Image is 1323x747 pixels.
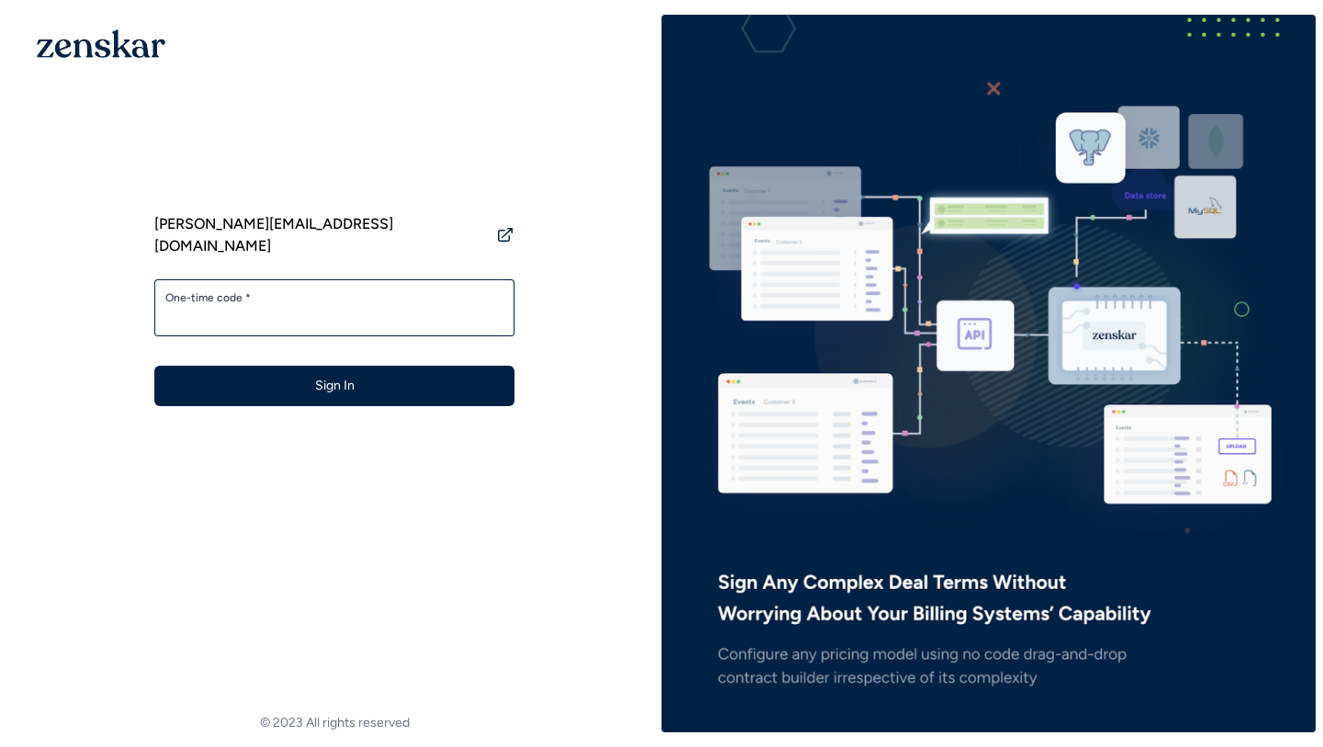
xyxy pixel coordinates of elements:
button: Sign In [154,366,514,406]
span: [PERSON_NAME][EMAIL_ADDRESS][DOMAIN_NAME] [154,213,489,257]
img: 1OGAJ2xQqyY4LXKgY66KYq0eOWRCkrZdAb3gUhuVAqdWPZE9SRJmCz+oDMSn4zDLXe31Ii730ItAGKgCKgCCgCikA4Av8PJUP... [37,29,165,58]
label: One-time code * [165,290,503,305]
footer: © 2023 All rights reserved [7,714,661,732]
